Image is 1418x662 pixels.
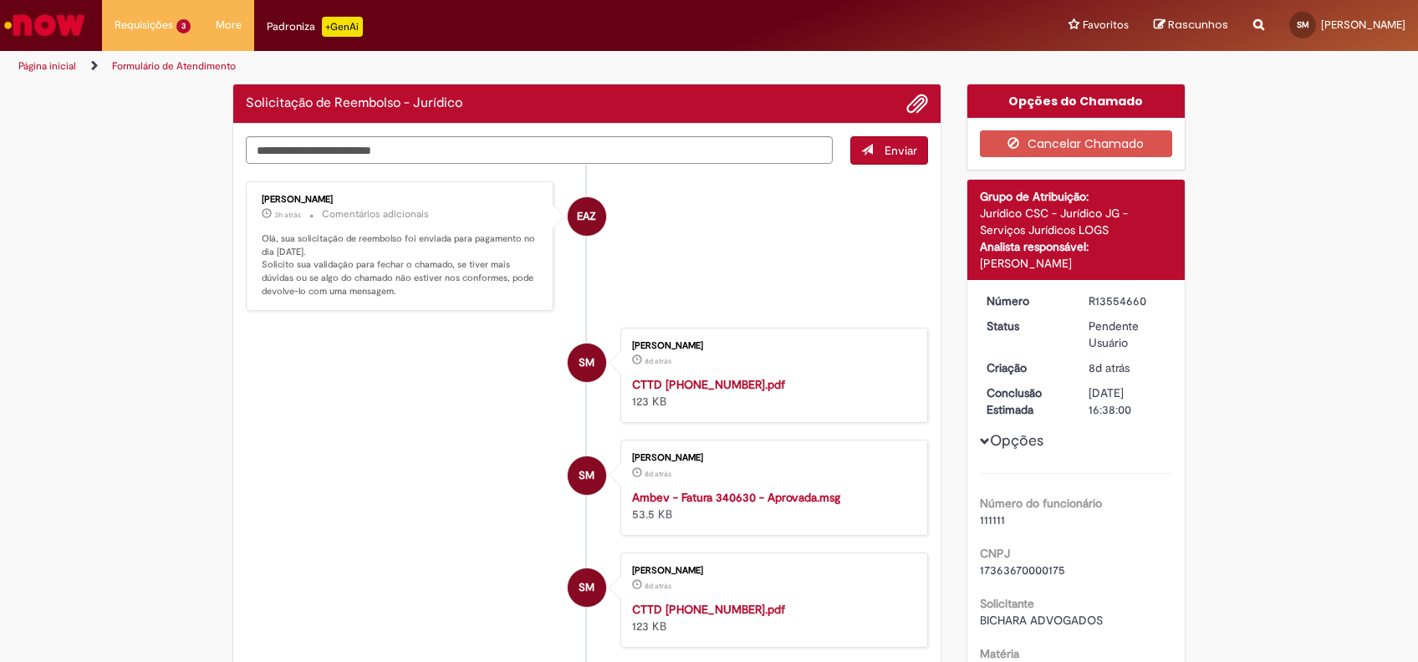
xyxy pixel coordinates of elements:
div: Opções do Chamado [967,84,1186,118]
span: 8d atrás [645,469,671,479]
span: Rascunhos [1168,17,1228,33]
span: BICHARA ADVOGADOS [980,613,1103,628]
p: +GenAi [322,17,363,37]
time: 22/09/2025 11:37:22 [645,469,671,479]
button: Cancelar Chamado [980,130,1173,157]
div: [PERSON_NAME] [632,566,910,576]
div: 53.5 KB [632,489,910,522]
div: [PERSON_NAME] [632,341,910,351]
a: CTTD [PHONE_NUMBER].pdf [632,377,785,392]
div: 123 KB [632,376,910,410]
b: Matéria [980,646,1019,661]
div: Padroniza [267,17,363,37]
button: Enviar [850,136,928,165]
div: Grupo de Atribuição: [980,188,1173,205]
button: Adicionar anexos [906,93,928,115]
span: [PERSON_NAME] [1321,18,1405,32]
div: 22/09/2025 11:37:56 [1089,359,1166,376]
span: SM [579,456,594,496]
time: 29/09/2025 08:38:40 [274,210,301,220]
div: [PERSON_NAME] [632,453,910,463]
a: Rascunhos [1154,18,1228,33]
dt: Conclusão Estimada [974,384,1077,418]
div: [DATE] 16:38:00 [1089,384,1166,418]
div: Jurídico CSC - Jurídico JG - Serviços Jurídicos LOGS [980,205,1173,238]
span: 8d atrás [645,356,671,366]
div: [PERSON_NAME] [980,255,1173,272]
a: Página inicial [18,59,76,73]
div: R13554660 [1089,293,1166,309]
dt: Criação [974,359,1077,376]
textarea: Digite sua mensagem aqui... [246,136,833,165]
img: ServiceNow [2,8,88,42]
span: Favoritos [1083,17,1129,33]
time: 22/09/2025 11:37:17 [645,581,671,591]
span: 17363670000175 [980,563,1065,578]
span: 3h atrás [274,210,301,220]
h2: Solicitação de Reembolso - Jurídico Histórico de tíquete [246,96,462,111]
time: 22/09/2025 11:37:28 [645,356,671,366]
p: Olá, sua solicitação de reembolso foi enviada para pagamento no dia [DATE]. Solicito sua validaçã... [262,232,540,298]
div: Simoni Martins [568,344,606,382]
b: CNPJ [980,546,1010,561]
small: Comentários adicionais [322,207,429,222]
a: Ambev - Fatura 340630 - Aprovada.msg [632,490,840,505]
div: Pendente Usuário [1089,318,1166,351]
span: 8d atrás [645,581,671,591]
span: More [216,17,242,33]
b: Número do funcionário [980,496,1102,511]
div: Simoni Martins [568,456,606,495]
dt: Status [974,318,1077,334]
span: Requisições [115,17,173,33]
a: Formulário de Atendimento [112,59,236,73]
span: SM [579,568,594,608]
span: EAZ [577,196,596,237]
span: SM [579,343,594,383]
span: 3 [176,19,191,33]
ul: Trilhas de página [13,51,933,82]
span: SM [1297,19,1309,30]
span: 8d atrás [1089,360,1130,375]
time: 22/09/2025 11:37:56 [1089,360,1130,375]
div: 123 KB [632,601,910,634]
div: Enzo Abud Zapparoli [568,197,606,236]
b: Solicitante [980,596,1034,611]
dt: Número [974,293,1077,309]
span: Enviar [885,143,917,158]
div: [PERSON_NAME] [262,195,540,205]
a: CTTD [PHONE_NUMBER].pdf [632,602,785,617]
div: Analista responsável: [980,238,1173,255]
span: 111111 [980,512,1005,527]
div: Simoni Martins [568,568,606,607]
